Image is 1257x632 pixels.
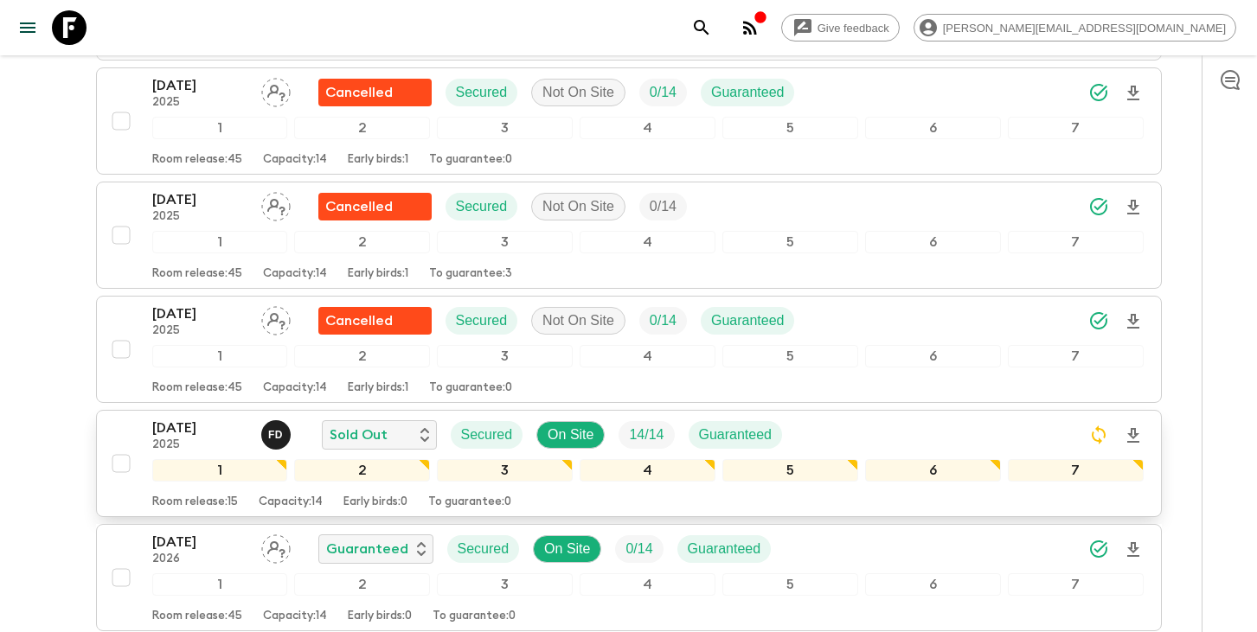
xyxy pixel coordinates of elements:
[152,231,288,253] div: 1
[326,539,408,559] p: Guaranteed
[348,381,408,395] p: Early birds: 1
[711,310,785,331] p: Guaranteed
[152,345,288,367] div: 1
[1123,83,1144,104] svg: Download Onboarding
[152,418,247,438] p: [DATE]
[1008,231,1144,253] div: 7
[722,345,858,367] div: 5
[580,117,715,139] div: 4
[152,495,238,509] p: Room release: 15
[1088,82,1109,103] svg: Synced Successfully
[261,539,291,553] span: Assign pack leader
[318,79,432,106] div: Flash Pack cancellation
[437,117,573,139] div: 3
[152,117,288,139] div: 1
[294,459,430,482] div: 2
[650,310,677,331] p: 0 / 14
[446,307,518,335] div: Secured
[536,421,605,449] div: On Site
[542,82,614,103] p: Not On Site
[447,535,520,563] div: Secured
[259,495,323,509] p: Capacity: 14
[96,182,1162,289] button: [DATE]2025Assign pack leaderFlash Pack cancellationSecuredNot On SiteTrip Fill1234567Room release...
[531,193,625,220] div: Not On Site
[325,310,393,331] p: Cancelled
[580,459,715,482] div: 4
[865,573,1001,596] div: 6
[263,610,327,623] p: Capacity: 14
[152,267,242,281] p: Room release: 45
[437,231,573,253] div: 3
[865,231,1001,253] div: 6
[456,310,508,331] p: Secured
[1088,539,1109,559] svg: Synced Successfully
[1008,459,1144,482] div: 7
[914,14,1236,41] div: [PERSON_NAME][EMAIL_ADDRESS][DOMAIN_NAME]
[639,79,687,106] div: Trip Fill
[531,79,625,106] div: Not On Site
[429,267,512,281] p: To guarantee: 3
[268,428,283,442] p: F D
[1088,196,1109,217] svg: Synced Successfully
[343,495,407,509] p: Early birds: 0
[429,153,512,167] p: To guarantee: 0
[325,196,393,217] p: Cancelled
[152,324,247,338] p: 2025
[688,539,761,559] p: Guaranteed
[1123,425,1144,446] svg: Download Onboarding
[456,196,508,217] p: Secured
[722,573,858,596] div: 5
[152,210,247,224] p: 2025
[263,153,327,167] p: Capacity: 14
[348,153,408,167] p: Early birds: 1
[152,459,288,482] div: 1
[781,14,900,41] a: Give feedback
[1088,425,1109,445] svg: Sync Required - Changes detected
[456,82,508,103] p: Secured
[348,267,408,281] p: Early birds: 1
[152,153,242,167] p: Room release: 45
[865,345,1001,367] div: 6
[461,425,513,445] p: Secured
[619,421,674,449] div: Trip Fill
[865,459,1001,482] div: 6
[152,610,242,623] p: Room release: 45
[722,231,858,253] div: 5
[152,303,247,324] p: [DATE]
[152,189,247,210] p: [DATE]
[548,425,593,445] p: On Site
[261,83,291,97] span: Assign pack leader
[1123,197,1144,218] svg: Download Onboarding
[1008,345,1144,367] div: 7
[865,117,1001,139] div: 6
[152,552,247,566] p: 2026
[428,495,511,509] p: To guarantee: 0
[629,425,664,445] p: 14 / 14
[294,573,430,596] div: 2
[699,425,773,445] p: Guaranteed
[580,573,715,596] div: 4
[325,82,393,103] p: Cancelled
[429,381,512,395] p: To guarantee: 0
[722,459,858,482] div: 5
[263,381,327,395] p: Capacity: 14
[458,539,510,559] p: Secured
[294,117,430,139] div: 2
[152,532,247,552] p: [DATE]
[152,96,247,110] p: 2025
[96,67,1162,175] button: [DATE]2025Assign pack leaderFlash Pack cancellationSecuredNot On SiteTrip FillGuaranteed1234567Ro...
[615,535,663,563] div: Trip Fill
[437,573,573,596] div: 3
[96,524,1162,631] button: [DATE]2026Assign pack leaderGuaranteedSecuredOn SiteTrip FillGuaranteed1234567Room release:45Capa...
[294,345,430,367] div: 2
[451,421,523,449] div: Secured
[650,196,677,217] p: 0 / 14
[318,193,432,220] div: Flash Pack cancellation
[531,307,625,335] div: Not On Site
[348,610,412,623] p: Early birds: 0
[684,10,719,45] button: search adventures
[1008,573,1144,596] div: 7
[96,410,1162,517] button: [DATE]2025Fatih DeveliSold OutSecuredOn SiteTrip FillGuaranteed1234567Room release:15Capacity:14E...
[1008,117,1144,139] div: 7
[318,307,432,335] div: Flash Pack cancellation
